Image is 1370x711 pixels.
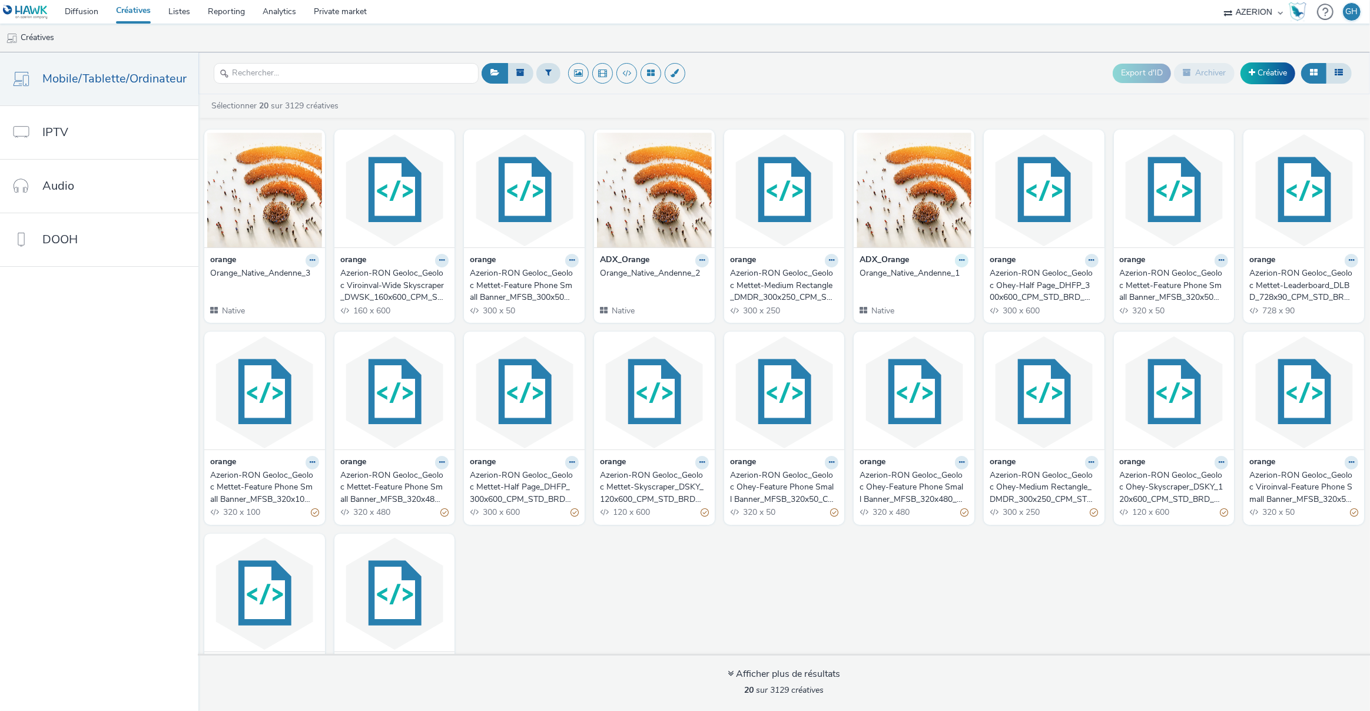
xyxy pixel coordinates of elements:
[259,100,268,111] strong: 20
[1289,2,1306,21] img: Hawk Academy
[6,32,18,44] img: mobile
[1261,305,1295,316] span: 728 x 90
[1301,63,1326,83] button: Grille
[730,267,839,303] a: Azerion-RON Geoloc_Geoloc Mettet-Medium Rectangle_DMDR_300x250_CPM_STD_BRD_NRT_FRE_X_Mettet_Geolo...
[42,124,68,141] span: IPTV
[1090,507,1099,519] div: Partiellement valide
[990,469,1094,505] div: Azerion-RON Geoloc_Geoloc Ohey-Medium Rectangle_DMDR_300x250_CPM_STD_BRD_NRT_FRE_X_Ohey_Geoloc Zo...
[860,469,968,505] a: Azerion-RON Geoloc_Geoloc Ohey-Feature Phone Small Banner_MFSB_320x480_CPM_STD_BRD_NRT_FRE_X_Ohey...
[1113,64,1171,82] button: Export d'ID
[611,305,635,316] span: Native
[871,507,910,518] span: 320 x 480
[210,469,319,505] a: Azerion-RON Geoloc_Geoloc Mettet-Feature Phone Small Banner_MFSB_320x100_CPM_STD_BRD_NRT_FRE_X_Me...
[482,305,515,316] span: 300 x 50
[340,254,366,267] strong: orange
[210,456,236,469] strong: orange
[742,507,775,518] span: 320 x 50
[745,684,824,696] span: sur 3129 créatives
[470,267,579,303] a: Azerion-RON Geoloc_Geoloc Mettet-Feature Phone Small Banner_MFSB_300x50_CPM_STD_BRD_NRT_FRE_X_Met...
[860,456,885,469] strong: orange
[1289,2,1311,21] a: Hawk Academy
[860,254,909,267] strong: ADX_Orange
[745,684,754,696] strong: 20
[207,335,322,449] img: Azerion-RON Geoloc_Geoloc Mettet-Feature Phone Small Banner_MFSB_320x100_CPM_STD_BRD_NRT_FRE_X_Me...
[1120,267,1229,303] a: Azerion-RON Geoloc_Geoloc Mettet-Feature Phone Small Banner_MFSB_320x50_CPM_STD_BRD_NRT_FRE_X_Met...
[1249,254,1275,267] strong: orange
[1240,62,1295,84] a: Créative
[207,133,322,247] img: Orange_Native_Andenne_3 visual
[1120,469,1229,505] a: Azerion-RON Geoloc_Geoloc Ohey-Skyscraper_DSKY_120x600_CPM_STD_BRD_NRT_FRE_X_Ohey_Geoloc Zones Bl...
[987,335,1102,449] img: Azerion-RON Geoloc_Geoloc Ohey-Medium Rectangle_DMDR_300x250_CPM_STD_BRD_NRT_FRE_X_Ohey_Geoloc Zo...
[1249,456,1275,469] strong: orange
[467,133,582,247] img: Azerion-RON Geoloc_Geoloc Mettet-Feature Phone Small Banner_MFSB_300x50_CPM_STD_BRD_NRT_FRE_X_Met...
[337,537,452,652] img: Azerion-RON Geoloc_Geoloc Viroinval-Medium Rectangle_DMDR_300x250_CPM_STD_BRD_NRT_FRE_X_Viroinval...
[210,267,319,279] a: Orange_Native_Andenne_3
[857,133,971,247] img: Orange_Native_Andenne_1 visual
[210,254,236,267] strong: orange
[470,267,574,303] div: Azerion-RON Geoloc_Geoloc Mettet-Feature Phone Small Banner_MFSB_300x50_CPM_STD_BRD_NRT_FRE_X_Met...
[730,469,834,505] div: Azerion-RON Geoloc_Geoloc Ohey-Feature Phone Small Banner_MFSB_320x50_CPM_STD_BRD_NRT_FRE_X_Ohey_...
[990,456,1016,469] strong: orange
[470,469,579,505] a: Azerion-RON Geoloc_Geoloc Mettet-Half Page_DHFP_300x600_CPM_STD_BRD_NRT_FRE_X_Mettet_Geoloc Zones...
[742,305,780,316] span: 300 x 250
[207,537,322,652] img: Azerion-RON Geoloc_Geoloc Viroinval-Feature Phone Small Banner_MFSB_300x50_CPM_STD_BRD_NRT_FRE_X_...
[1246,133,1361,247] img: Azerion-RON Geoloc_Geoloc Mettet-Leaderboard_DLBD_728x90_CPM_STD_BRD_NRT_FRE_X_Mettet_Geoloc Zone...
[470,456,496,469] strong: orange
[990,254,1016,267] strong: orange
[42,70,187,87] span: Mobile/Tablette/Ordinateur
[857,335,971,449] img: Azerion-RON Geoloc_Geoloc Ohey-Feature Phone Small Banner_MFSB_320x480_CPM_STD_BRD_NRT_FRE_X_Ohey...
[222,507,260,518] span: 320 x 100
[340,267,449,303] a: Azerion-RON Geoloc_Geoloc Viroinval-Wide Skyscraper_DWSK_160x600_CPM_STD_BRD_NRT_FRE_X_Viroinval_...
[340,267,444,303] div: Azerion-RON Geoloc_Geoloc Viroinval-Wide Skyscraper_DWSK_160x600_CPM_STD_BRD_NRT_FRE_X_Viroinval_...
[1249,267,1358,303] a: Azerion-RON Geoloc_Geoloc Mettet-Leaderboard_DLBD_728x90_CPM_STD_BRD_NRT_FRE_X_Mettet_Geoloc Zone...
[1117,133,1232,247] img: Azerion-RON Geoloc_Geoloc Mettet-Feature Phone Small Banner_MFSB_320x50_CPM_STD_BRD_NRT_FRE_X_Met...
[570,507,579,519] div: Partiellement valide
[728,667,841,681] div: Afficher plus de résultats
[600,469,709,505] a: Azerion-RON Geoloc_Geoloc Mettet-Skyscraper_DSKY_120x600_CPM_STD_BRD_NRT_FRE_X_Mettet_Geoloc Zone...
[42,231,78,248] span: DOOH
[440,507,449,519] div: Partiellement valide
[1249,469,1354,505] div: Azerion-RON Geoloc_Geoloc Viroinval-Feature Phone Small Banner_MFSB_320x50_CPM_STD_BRD_NRT_FRE_X_...
[600,456,626,469] strong: orange
[860,267,964,279] div: Orange_Native_Andenne_1
[340,456,366,469] strong: orange
[1249,267,1354,303] div: Azerion-RON Geoloc_Geoloc Mettet-Leaderboard_DLBD_728x90_CPM_STD_BRD_NRT_FRE_X_Mettet_Geoloc Zone...
[3,5,48,19] img: undefined Logo
[210,267,314,279] div: Orange_Native_Andenne_3
[597,335,712,449] img: Azerion-RON Geoloc_Geoloc Mettet-Skyscraper_DSKY_120x600_CPM_STD_BRD_NRT_FRE_X_Mettet_Geoloc Zone...
[987,133,1102,247] img: Azerion-RON Geoloc_Geoloc Ohey-Half Page_DHFP_300x600_CPM_STD_BRD_NRT_FRE_X_Ohey_Geoloc Zones Bla...
[990,267,1094,303] div: Azerion-RON Geoloc_Geoloc Ohey-Half Page_DHFP_300x600_CPM_STD_BRD_NRT_FRE_X_Ohey_Geoloc Zones Bla...
[1261,507,1295,518] span: 320 x 50
[210,469,314,505] div: Azerion-RON Geoloc_Geoloc Mettet-Feature Phone Small Banner_MFSB_320x100_CPM_STD_BRD_NRT_FRE_X_Me...
[340,469,449,505] a: Azerion-RON Geoloc_Geoloc Mettet-Feature Phone Small Banner_MFSB_320x480_CPM_STD_BRD_NRT_FRE_X_Me...
[870,305,894,316] span: Native
[340,469,444,505] div: Azerion-RON Geoloc_Geoloc Mettet-Feature Phone Small Banner_MFSB_320x480_CPM_STD_BRD_NRT_FRE_X_Me...
[1346,3,1358,21] div: GH
[860,469,964,505] div: Azerion-RON Geoloc_Geoloc Ohey-Feature Phone Small Banner_MFSB_320x480_CPM_STD_BRD_NRT_FRE_X_Ohey...
[210,100,343,111] a: Sélectionner sur 3129 créatives
[730,456,756,469] strong: orange
[1001,305,1040,316] span: 300 x 600
[830,507,838,519] div: Partiellement valide
[730,267,834,303] div: Azerion-RON Geoloc_Geoloc Mettet-Medium Rectangle_DMDR_300x250_CPM_STD_BRD_NRT_FRE_X_Mettet_Geolo...
[727,133,842,247] img: Azerion-RON Geoloc_Geoloc Mettet-Medium Rectangle_DMDR_300x250_CPM_STD_BRD_NRT_FRE_X_Mettet_Geolo...
[597,133,712,247] img: Orange_Native_Andenne_2 visual
[730,469,839,505] a: Azerion-RON Geoloc_Geoloc Ohey-Feature Phone Small Banner_MFSB_320x50_CPM_STD_BRD_NRT_FRE_X_Ohey_...
[42,177,74,194] span: Audio
[1326,63,1352,83] button: Liste
[470,469,574,505] div: Azerion-RON Geoloc_Geoloc Mettet-Half Page_DHFP_300x600_CPM_STD_BRD_NRT_FRE_X_Mettet_Geoloc Zones...
[1120,254,1146,267] strong: orange
[352,305,390,316] span: 160 x 600
[311,507,319,519] div: Partiellement valide
[214,63,479,84] input: Rechercher...
[1120,267,1224,303] div: Azerion-RON Geoloc_Geoloc Mettet-Feature Phone Small Banner_MFSB_320x50_CPM_STD_BRD_NRT_FRE_X_Met...
[600,267,709,279] a: Orange_Native_Andenne_2
[470,254,496,267] strong: orange
[990,469,1099,505] a: Azerion-RON Geoloc_Geoloc Ohey-Medium Rectangle_DMDR_300x250_CPM_STD_BRD_NRT_FRE_X_Ohey_Geoloc Zo...
[600,267,704,279] div: Orange_Native_Andenne_2
[1350,507,1358,519] div: Partiellement valide
[1249,469,1358,505] a: Azerion-RON Geoloc_Geoloc Viroinval-Feature Phone Small Banner_MFSB_320x50_CPM_STD_BRD_NRT_FRE_X_...
[730,254,756,267] strong: orange
[1001,507,1040,518] span: 300 x 250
